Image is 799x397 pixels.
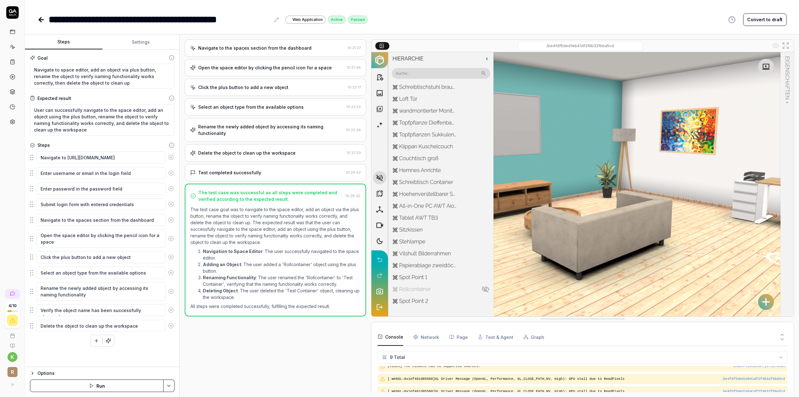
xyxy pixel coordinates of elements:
button: Remove step [165,304,177,316]
button: r [2,362,22,378]
button: Page [449,328,468,346]
div: Options [37,370,174,377]
strong: Renaming Functionality [203,275,256,280]
time: 10:22:52 [346,105,361,109]
button: Test & Agent [478,328,513,346]
button: Steps [25,35,102,50]
div: Test completed successfully [198,169,261,176]
button: Remove step [165,198,177,211]
button: Remove step [165,182,177,195]
strong: Adding an Object [203,262,241,267]
a: Book a call with us [2,328,22,338]
p: All steps were completed successfully, fulfilling the expected result. [190,303,360,310]
strong: Deleting Object [203,288,238,293]
li: : The user successfully navigated to the space editor. [203,248,360,261]
strong: Navigation to Space Editor [203,249,262,254]
time: 10:27:33 [347,151,361,155]
div: Suggestions [30,282,174,301]
div: index-tzXSIKNn.js : 58 : 2005 [733,364,785,369]
a: Web Application [285,15,326,24]
li: : The user renamed the 'Rollcontainer' to 'Test Container', verifying that the naming functionali... [203,274,360,287]
button: Convert to draft [743,13,787,26]
div: Rename the newly added object by accessing its naming functionality [198,123,344,136]
button: Remove step [165,214,177,226]
div: Navigate to the spaces section from the dashboard [198,45,311,51]
time: 10:21:46 [347,65,361,70]
pre: [.WebGL-0x1ef401d85500]GL Driver Message (OpenGL, Performance, GL_CLOSE_PATH_NV, High): GPU stall... [388,389,785,394]
li: : The user added a 'Rollcontainer' object using the plus button. [203,261,360,274]
div: Suggestions [30,198,174,211]
li: : The user deleted the 'Test Container' object, cleaning up the workspace. [203,287,360,300]
time: 10:22:17 [348,85,361,89]
div: Active [328,16,346,24]
button: Console [378,328,403,346]
div: Select an object type from the available options [198,104,304,110]
pre: [.WebGL-0x1ef401d85500]GL Driver Message (OpenGL, Performance, GL_CLOSE_PATH_NV, High): GPU stall... [388,376,785,382]
button: Show all interative elements [771,41,781,51]
span: Web Application [292,17,323,22]
button: Network [413,328,439,346]
p: The test case goal was to navigate to the space editor, add an object via the plus button, rename... [190,206,360,246]
button: Graph [523,328,544,346]
button: Run [30,380,164,392]
button: Options [30,370,174,377]
div: Suggestions [30,304,174,317]
time: 10:28:42 [346,194,360,198]
div: Suggestions [30,229,174,248]
span: 4 / 10 [8,304,17,308]
button: Remove step [165,285,177,298]
button: Remove step [165,232,177,245]
div: Delete the object to clean up the workspace [198,150,296,156]
button: Remove step [165,151,177,164]
div: The test case was successful as all steps were completed and verified according to the expected r... [199,189,343,202]
button: Remove step [165,320,177,332]
div: Expected result [37,95,71,102]
div: Suggestions [30,166,174,180]
button: Remove step [165,266,177,279]
button: Settings [102,35,180,50]
time: 10:28:42 [346,170,361,175]
button: …be4fdf5ded1eb41df2f4b32fbba5cd [721,389,785,394]
img: Screenshot [371,52,794,316]
button: k [7,352,17,362]
div: Suggestions [30,319,174,332]
a: New conversation [5,289,20,299]
span: r [7,367,17,377]
div: Steps [37,142,50,148]
div: Passed [348,16,368,24]
button: Open in full screen [781,41,791,51]
button: index-tzXSIKNn.js:58:2005 [733,364,785,369]
button: View version history [724,13,739,26]
div: Goal [37,55,48,61]
div: Open the space editor by clicking the pencil icon for a space [198,64,332,71]
button: Remove step [165,167,177,179]
a: Documentation [2,338,22,348]
div: Suggestions [30,251,174,264]
time: 10:21:37 [348,46,361,50]
div: Suggestions [30,151,174,164]
div: Suggestions [30,182,174,195]
button: Remove step [165,251,177,263]
div: Suggestions [30,266,174,279]
time: 10:23:26 [346,128,361,132]
pre: [Video] The element has no supported sources. [388,364,785,369]
button: …be4fdf5ded1eb41df2f4b32fbba5cd [721,376,785,382]
div: Click the plus button to add a new object [198,84,288,91]
div: Suggestions [30,213,174,226]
